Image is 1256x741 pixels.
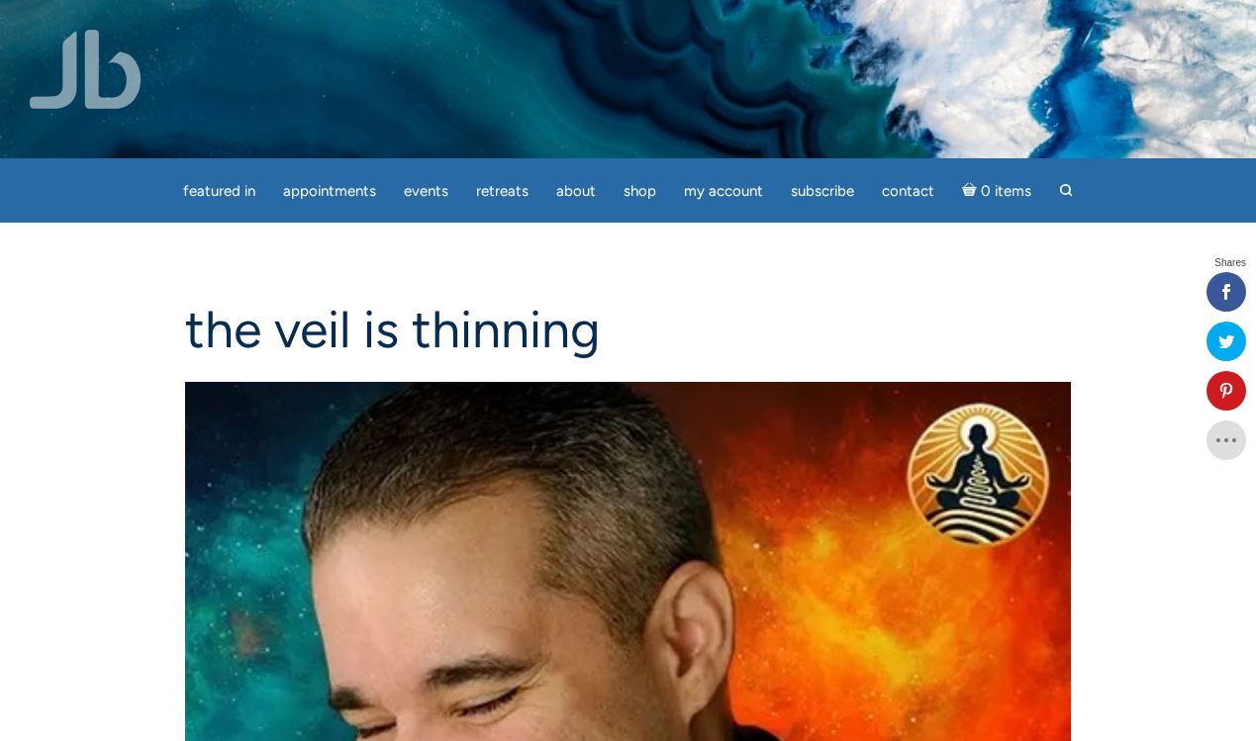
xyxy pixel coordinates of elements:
[1214,258,1246,268] span: Shares
[882,182,934,200] span: Contact
[544,172,608,211] a: About
[271,172,388,211] a: Appointments
[962,182,981,200] i: Cart
[283,182,376,200] span: Appointments
[684,182,763,200] span: My Account
[30,30,142,109] img: Jamie Butler. The Everyday Medium
[672,172,775,211] a: My Account
[476,182,529,200] span: Retreats
[870,172,946,211] a: Contact
[464,172,540,211] a: Retreats
[404,182,448,200] span: Events
[612,172,668,211] a: Shop
[791,182,854,200] span: Subscribe
[183,182,255,200] span: featured in
[981,184,1031,199] span: 0 items
[392,172,460,211] a: Events
[779,172,866,211] a: Subscribe
[556,182,596,200] span: About
[624,182,656,200] span: Shop
[185,302,1071,358] h1: The Veil is Thinning
[950,170,1043,211] a: Cart0 items
[171,172,267,211] a: featured in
